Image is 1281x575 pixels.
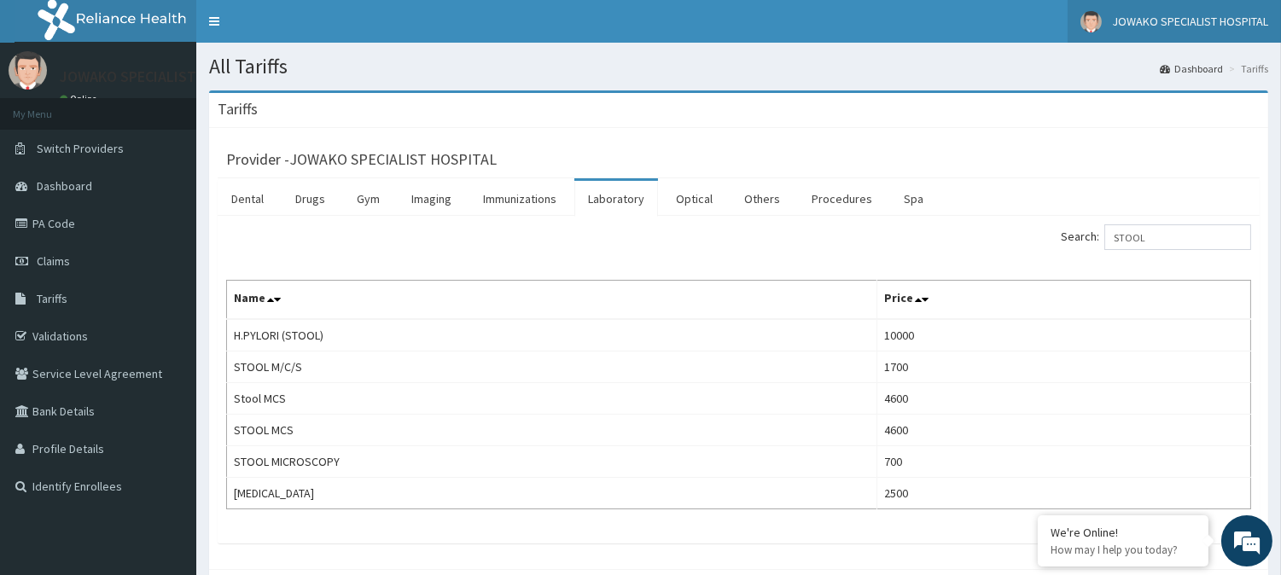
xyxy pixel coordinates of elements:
[282,181,339,217] a: Drugs
[469,181,570,217] a: Immunizations
[1061,224,1251,250] label: Search:
[1104,224,1251,250] input: Search:
[37,178,92,194] span: Dashboard
[227,446,877,478] td: STOOL MICROSCOPY
[798,181,886,217] a: Procedures
[731,181,794,217] a: Others
[226,152,497,167] h3: Provider - JOWAKO SPECIALIST HOSPITAL
[343,181,393,217] a: Gym
[1051,525,1196,540] div: We're Online!
[9,389,325,449] textarea: Type your message and hit 'Enter'
[574,181,658,217] a: Laboratory
[227,478,877,509] td: [MEDICAL_DATA]
[1112,14,1268,29] span: JOWAKO SPECIALIST HOSPITAL
[877,319,1251,351] td: 10000
[227,351,877,383] td: STOOL M/C/S
[877,383,1251,415] td: 4600
[37,291,67,306] span: Tariffs
[218,181,277,217] a: Dental
[227,383,877,415] td: Stool MCS
[32,85,69,128] img: d_794563401_company_1708531726252_794563401
[227,415,877,446] td: STOOL MCS
[280,9,321,49] div: Minimize live chat window
[1051,543,1196,557] p: How may I help you today?
[877,281,1251,320] th: Price
[227,319,877,351] td: H.PYLORI (STOOL)
[37,141,124,156] span: Switch Providers
[877,446,1251,478] td: 700
[877,351,1251,383] td: 1700
[398,181,465,217] a: Imaging
[1160,61,1223,76] a: Dashboard
[1225,61,1268,76] li: Tariffs
[89,96,287,118] div: Chat with us now
[60,93,101,105] a: Online
[890,181,937,217] a: Spa
[877,415,1251,446] td: 4600
[218,102,258,117] h3: Tariffs
[37,253,70,269] span: Claims
[60,69,266,84] p: JOWAKO SPECIALIST HOSPITAL
[662,181,726,217] a: Optical
[9,51,47,90] img: User Image
[1080,11,1102,32] img: User Image
[877,478,1251,509] td: 2500
[209,55,1268,78] h1: All Tariffs
[227,281,877,320] th: Name
[99,177,236,349] span: We're online!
